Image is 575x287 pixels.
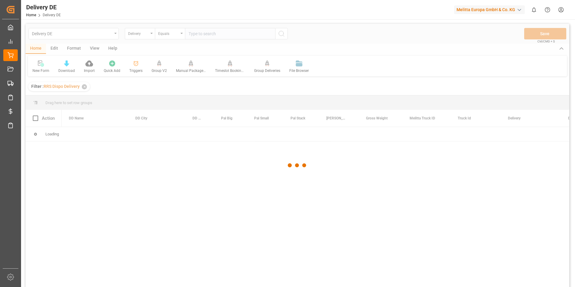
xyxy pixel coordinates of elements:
[454,4,527,15] button: Melitta Europa GmbH & Co. KG
[541,3,554,17] button: Help Center
[26,13,36,17] a: Home
[527,3,541,17] button: show 0 new notifications
[26,3,61,12] div: Delivery DE
[454,5,525,14] div: Melitta Europa GmbH & Co. KG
